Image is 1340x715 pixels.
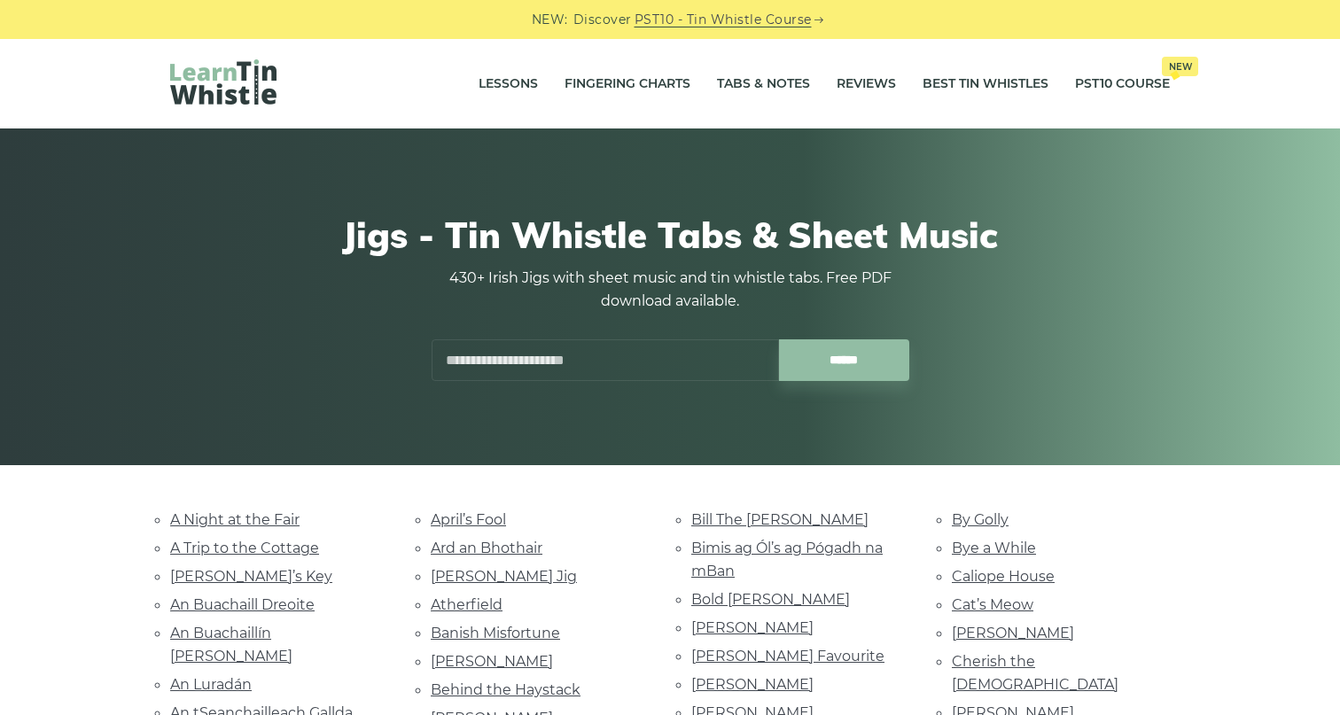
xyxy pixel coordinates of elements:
[479,62,538,106] a: Lessons
[170,540,319,556] a: A Trip to the Cottage
[952,625,1074,641] a: [PERSON_NAME]
[170,676,252,693] a: An Luradán
[691,619,814,636] a: [PERSON_NAME]
[170,625,292,664] a: An Buachaillín [PERSON_NAME]
[691,540,883,579] a: Bimis ag Ól’s ag Pógadh na mBan
[431,267,909,313] p: 430+ Irish Jigs with sheet music and tin whistle tabs. Free PDF download available.
[431,596,502,613] a: Atherfield
[1162,57,1198,76] span: New
[431,568,577,585] a: [PERSON_NAME] Jig
[691,511,869,528] a: Bill The [PERSON_NAME]
[691,676,814,693] a: [PERSON_NAME]
[170,511,300,528] a: A Night at the Fair
[431,653,553,670] a: [PERSON_NAME]
[431,540,542,556] a: Ard an Bhothair
[431,511,506,528] a: April’s Fool
[170,596,315,613] a: An Buachaill Dreoite
[923,62,1048,106] a: Best Tin Whistles
[431,625,560,641] a: Banish Misfortune
[952,568,1055,585] a: Caliope House
[170,214,1170,256] h1: Jigs - Tin Whistle Tabs & Sheet Music
[170,568,332,585] a: [PERSON_NAME]’s Key
[837,62,896,106] a: Reviews
[952,540,1036,556] a: Bye a While
[952,511,1009,528] a: By Golly
[952,653,1118,693] a: Cherish the [DEMOGRAPHIC_DATA]
[952,596,1033,613] a: Cat’s Meow
[431,681,580,698] a: Behind the Haystack
[170,59,277,105] img: LearnTinWhistle.com
[691,648,884,664] a: [PERSON_NAME] Favourite
[717,62,810,106] a: Tabs & Notes
[691,591,850,608] a: Bold [PERSON_NAME]
[1075,62,1170,106] a: PST10 CourseNew
[565,62,690,106] a: Fingering Charts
